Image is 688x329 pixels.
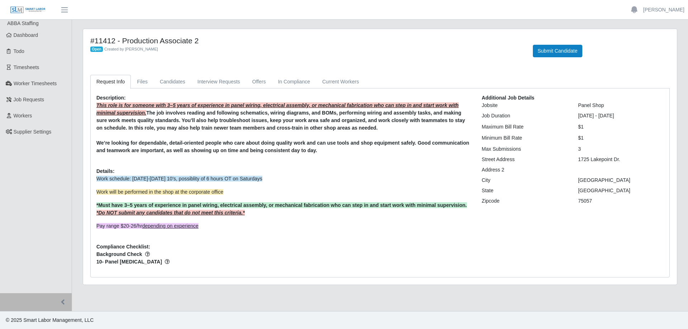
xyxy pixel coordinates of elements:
[14,32,38,38] span: Dashboard
[482,95,534,101] b: Additional Job Details
[476,134,573,142] div: Minimum Bill Rate
[14,129,52,135] span: Supplier Settings
[573,134,669,142] div: $1
[573,102,669,109] div: Panel Shop
[573,187,669,194] div: [GEOGRAPHIC_DATA]
[476,156,573,163] div: Street Address
[104,47,158,51] span: Created by [PERSON_NAME]
[6,317,94,323] span: © 2025 Smart Labor Management, LLC
[96,140,469,153] strong: We’re looking for dependable, detail-oriented people who care about doing quality work and can us...
[573,112,669,120] div: [DATE] - [DATE]
[96,110,465,131] strong: The job involves reading and following schematics, wiring diagrams, and BOMs, performing wiring a...
[573,197,669,205] div: 75057
[476,176,573,184] div: City
[476,145,573,153] div: Max Submissions
[96,244,150,250] b: Compliance Checklist:
[573,176,669,184] div: [GEOGRAPHIC_DATA]
[14,81,57,86] span: Worker Timesheets
[14,113,32,118] span: Workers
[90,47,103,52] span: Open
[154,75,191,89] a: Candidates
[476,187,573,194] div: State
[573,156,669,163] div: 1725 Lakepoint Dr.
[476,112,573,120] div: Job Duration
[14,97,44,102] span: Job Requests
[272,75,316,89] a: In Compliance
[14,64,39,70] span: Timesheets
[14,48,24,54] span: Todo
[573,123,669,131] div: $1
[96,189,223,195] span: Work will be performed in the shop at the corporate office
[131,75,154,89] a: Files
[142,223,199,229] span: depending on experience
[573,145,669,153] div: 3
[96,251,471,258] span: Background Check
[643,6,684,14] a: [PERSON_NAME]
[96,95,126,101] b: Description:
[7,20,39,26] span: ABBA Staffing
[96,102,459,116] strong: This role is for someone with 3–5 years of experience in panel wiring, electrical assembly, or me...
[191,75,246,89] a: Interview Requests
[246,75,272,89] a: Offers
[90,36,522,45] h4: #11412 - Production Associate 2
[316,75,365,89] a: Current Workers
[96,168,115,174] b: Details:
[533,45,582,57] button: Submit Candidate
[90,75,131,89] a: Request Info
[96,176,262,182] span: Work schedule: [DATE]-[DATE] 10's, possiblity of 6 hours OT on Saturdays
[96,202,467,208] span: *Must have 3–5 years of experience in panel wiring, electrical assembly, or mechanical fabricatio...
[476,123,573,131] div: Maximum Bill Rate
[476,166,573,174] div: Address 2
[96,210,245,216] span: *Do NOT submit any candidates that do not meet this criteria.*
[96,223,199,229] span: Pay range $20-26/hr
[10,6,46,14] img: SLM Logo
[476,197,573,205] div: Zipcode
[96,258,471,266] span: 10- Panel [MEDICAL_DATA]
[476,102,573,109] div: Jobsite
